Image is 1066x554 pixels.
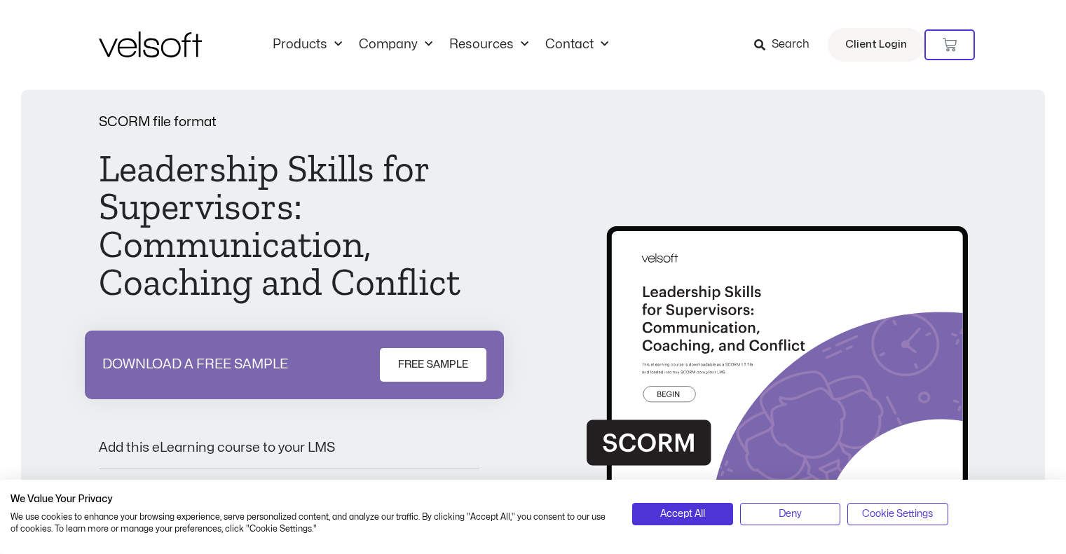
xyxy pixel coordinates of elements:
[350,37,441,53] a: CompanyMenu Toggle
[11,493,611,506] h2: We Value Your Privacy
[264,37,350,53] a: ProductsMenu Toggle
[660,506,705,522] span: Accept All
[845,36,907,54] span: Client Login
[807,354,1059,519] iframe: chat widget
[888,523,1059,554] iframe: chat widget
[11,511,611,535] p: We use cookies to enhance your browsing experience, serve personalized content, and analyze our t...
[772,36,809,54] span: Search
[587,181,968,513] img: Second Product Image
[99,150,480,301] h1: Leadership Skills for Supervisors: Communication, Coaching and Conflict
[632,503,732,525] button: Accept all cookies
[264,37,617,53] nav: Menu
[99,116,480,129] p: SCORM file format
[99,441,480,455] p: Add this eLearning course to your LMS
[398,356,468,373] span: FREE SAMPLE
[754,33,819,57] a: Search
[828,28,924,62] a: Client Login
[102,358,288,371] p: DOWNLOAD A FREE SAMPLE
[779,506,802,522] span: Deny
[740,503,840,525] button: Deny all cookies
[537,37,617,53] a: ContactMenu Toggle
[441,37,537,53] a: ResourcesMenu Toggle
[99,32,202,57] img: Velsoft Training Materials
[380,348,486,382] a: FREE SAMPLE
